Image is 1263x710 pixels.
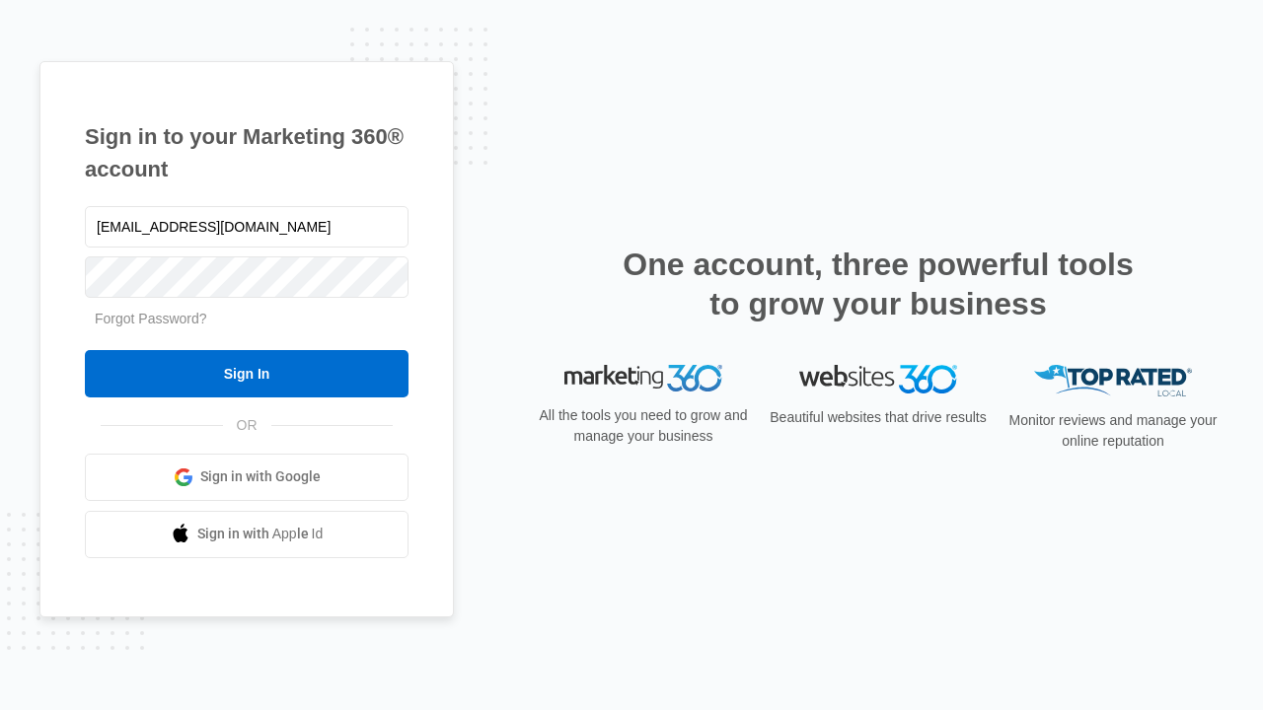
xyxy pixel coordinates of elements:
[617,245,1140,323] h2: One account, three powerful tools to grow your business
[223,415,271,436] span: OR
[85,511,409,558] a: Sign in with Apple Id
[533,405,754,447] p: All the tools you need to grow and manage your business
[197,524,324,544] span: Sign in with Apple Id
[85,120,409,185] h1: Sign in to your Marketing 360® account
[564,365,722,392] img: Marketing 360
[95,311,207,326] a: Forgot Password?
[799,365,957,393] img: Websites 360
[85,454,409,501] a: Sign in with Google
[1034,365,1192,397] img: Top Rated Local
[85,350,409,397] input: Sign In
[1003,410,1224,452] p: Monitor reviews and manage your online reputation
[85,206,409,248] input: Email
[200,466,321,487] span: Sign in with Google
[768,407,989,428] p: Beautiful websites that drive results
